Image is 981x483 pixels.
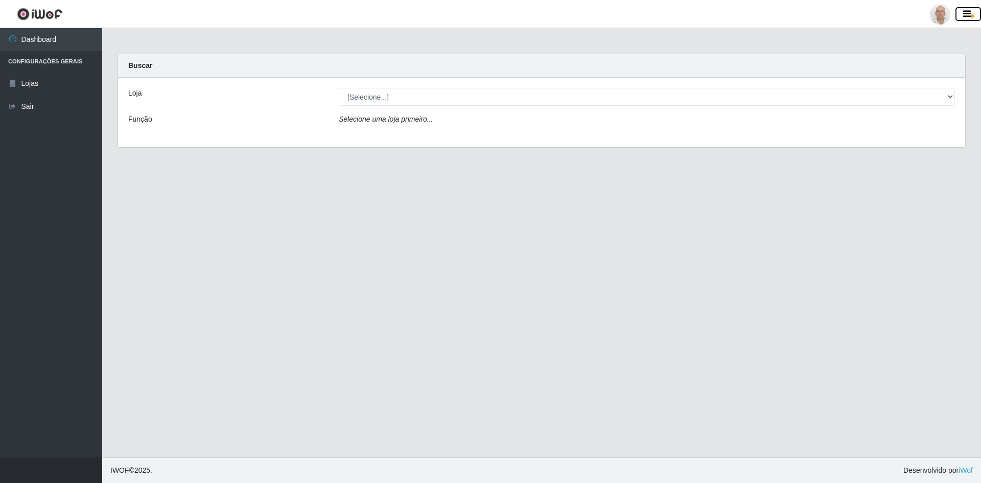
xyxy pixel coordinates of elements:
label: Função [128,114,152,125]
span: © 2025 . [110,465,152,476]
label: Loja [128,88,142,99]
strong: Buscar [128,61,152,70]
span: Desenvolvido por [903,465,973,476]
a: iWof [959,466,973,474]
img: CoreUI Logo [17,8,62,20]
span: IWOF [110,466,129,474]
i: Selecione uma loja primeiro... [339,115,433,123]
